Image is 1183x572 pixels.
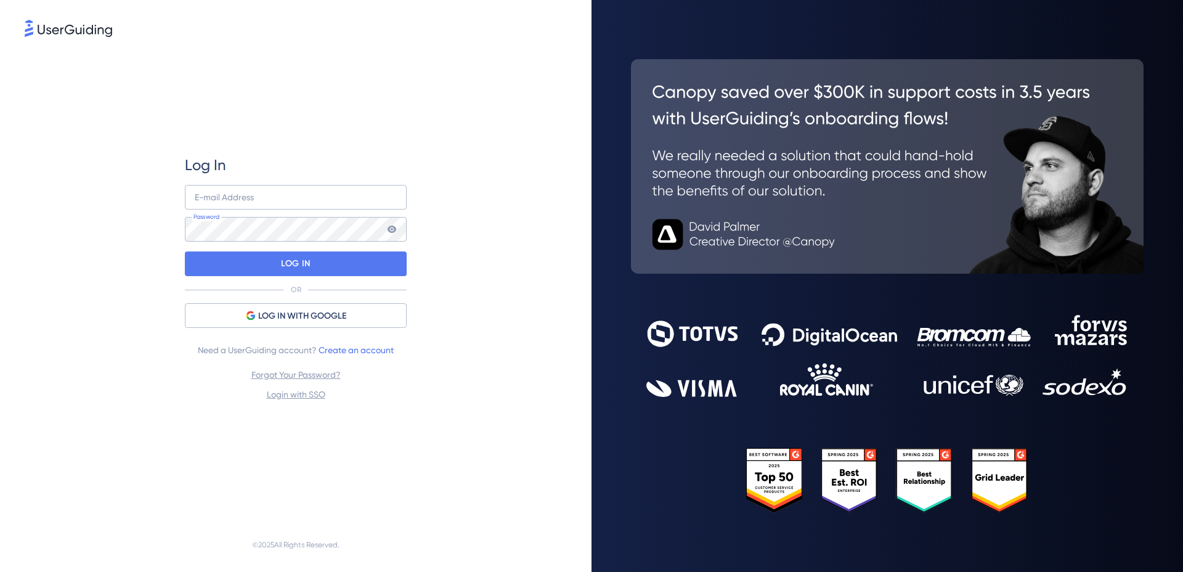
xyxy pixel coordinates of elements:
[646,315,1128,397] img: 9302ce2ac39453076f5bc0f2f2ca889b.svg
[251,370,341,380] a: Forgot Your Password?
[319,345,394,355] a: Create an account
[281,254,310,274] p: LOG IN
[291,285,301,295] p: OR
[198,343,394,357] span: Need a UserGuiding account?
[267,390,325,399] a: Login with SSO
[746,448,1028,513] img: 25303e33045975176eb484905ab012ff.svg
[185,155,226,175] span: Log In
[25,20,112,37] img: 8faab4ba6bc7696a72372aa768b0286c.svg
[631,59,1144,274] img: 26c0aa7c25a843aed4baddd2b5e0fa68.svg
[252,537,339,552] span: © 2025 All Rights Reserved.
[258,309,346,324] span: LOG IN WITH GOOGLE
[185,185,407,210] input: example@company.com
